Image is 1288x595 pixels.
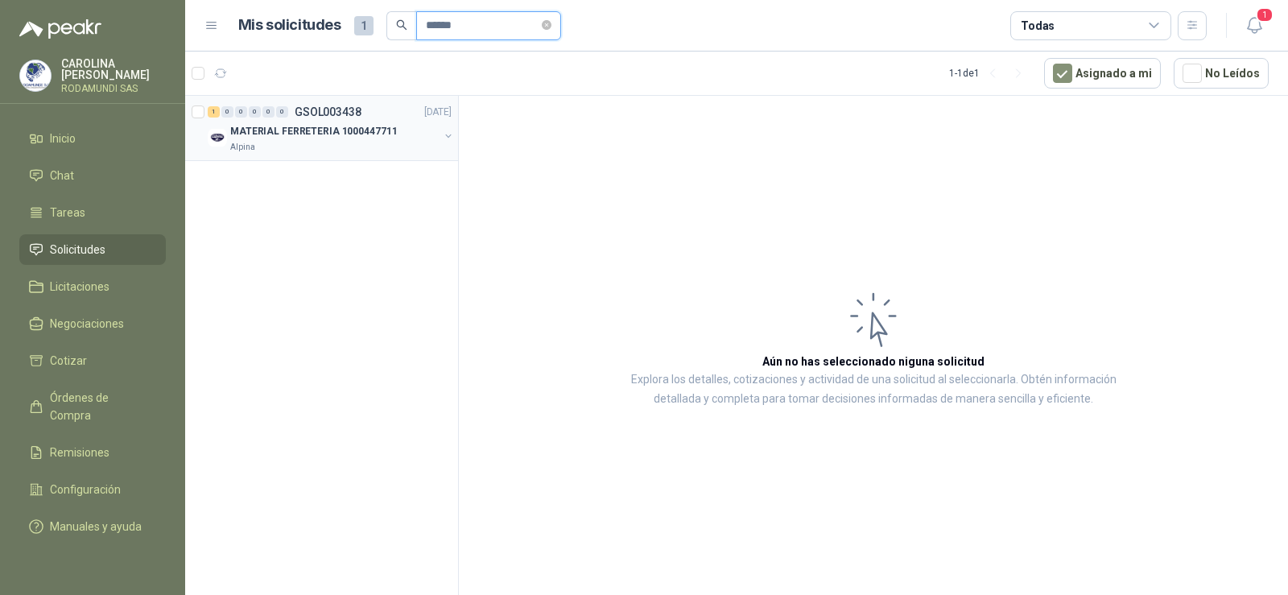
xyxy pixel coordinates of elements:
[424,105,452,120] p: [DATE]
[235,106,247,118] div: 0
[50,130,76,147] span: Inicio
[221,106,233,118] div: 0
[1240,11,1269,40] button: 1
[19,345,166,376] a: Cotizar
[542,18,551,33] span: close-circle
[620,370,1127,409] p: Explora los detalles, cotizaciones y actividad de una solicitud al seleccionarla. Obtén informaci...
[50,352,87,370] span: Cotizar
[61,58,166,81] p: CAROLINA [PERSON_NAME]
[20,60,51,91] img: Company Logo
[19,234,166,265] a: Solicitudes
[61,84,166,93] p: RODAMUNDI SAS
[19,511,166,542] a: Manuales y ayuda
[396,19,407,31] span: search
[1021,17,1055,35] div: Todas
[50,278,109,295] span: Licitaciones
[238,14,341,37] h1: Mis solicitudes
[208,102,455,154] a: 1 0 0 0 0 0 GSOL003438[DATE] Company LogoMATERIAL FERRETERIA 1000447711Alpina
[19,123,166,154] a: Inicio
[542,20,551,30] span: close-circle
[50,389,151,424] span: Órdenes de Compra
[208,106,220,118] div: 1
[949,60,1031,86] div: 1 - 1 de 1
[19,308,166,339] a: Negociaciones
[19,19,101,39] img: Logo peakr
[50,518,142,535] span: Manuales y ayuda
[1044,58,1161,89] button: Asignado a mi
[354,16,374,35] span: 1
[1256,7,1274,23] span: 1
[50,481,121,498] span: Configuración
[50,444,109,461] span: Remisiones
[230,141,255,154] p: Alpina
[50,315,124,333] span: Negociaciones
[249,106,261,118] div: 0
[262,106,275,118] div: 0
[19,197,166,228] a: Tareas
[50,204,85,221] span: Tareas
[276,106,288,118] div: 0
[208,128,227,147] img: Company Logo
[50,241,105,258] span: Solicitudes
[19,160,166,191] a: Chat
[19,382,166,431] a: Órdenes de Compra
[50,167,74,184] span: Chat
[19,437,166,468] a: Remisiones
[19,474,166,505] a: Configuración
[19,271,166,302] a: Licitaciones
[295,106,361,118] p: GSOL003438
[1174,58,1269,89] button: No Leídos
[762,353,985,370] h3: Aún no has seleccionado niguna solicitud
[230,124,397,139] p: MATERIAL FERRETERIA 1000447711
